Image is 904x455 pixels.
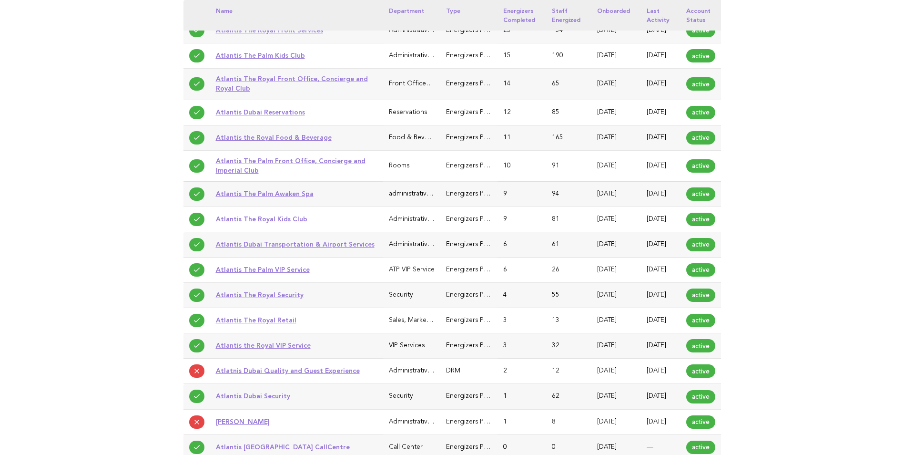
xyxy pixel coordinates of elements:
td: [DATE] [591,333,641,359]
td: 61 [546,232,591,258]
td: 11 [498,125,546,150]
td: [DATE] [591,232,641,258]
span: Energizers Participant [446,81,512,87]
td: [DATE] [641,100,681,125]
span: DRM [446,368,460,374]
span: active [686,441,715,454]
td: [DATE] [641,308,681,333]
td: [DATE] [641,181,681,207]
td: [DATE] [591,150,641,181]
span: Sales, Marketing, Catering & Convention Services [389,317,539,323]
td: [DATE] [641,69,681,100]
span: active [686,159,715,173]
td: 1 [498,409,546,434]
span: Energizers Participant [446,191,512,197]
span: Security [389,393,413,399]
td: 8 [546,409,591,434]
td: 55 [546,283,591,308]
span: Energizers Participant [446,267,512,273]
a: Atlantis The Palm Awaken Spa [216,190,314,197]
span: active [686,263,715,277]
td: [DATE] [591,207,641,232]
span: active [686,314,715,327]
td: 23 [498,18,546,43]
td: 10 [498,150,546,181]
span: active [686,24,715,37]
span: active [686,77,715,91]
td: [DATE] [591,258,641,283]
td: [DATE] [591,384,641,409]
span: active [686,213,715,226]
span: Administrative & General (Executive Office, HR, IT, Finance) [389,216,566,222]
a: Atlantis Dubai Reservations [216,108,305,116]
td: 14 [498,69,546,100]
span: Call Center [389,444,423,450]
span: Administrative & General (Executive Office, HR, IT, Finance) [389,52,566,59]
td: [DATE] [641,409,681,434]
span: active [686,289,715,302]
a: Atlantis Dubai Security [216,392,290,400]
td: [DATE] [591,69,641,100]
td: [DATE] [591,18,641,43]
td: [DATE] [641,232,681,258]
td: 12 [546,359,591,384]
td: 6 [498,232,546,258]
td: [DATE] [591,359,641,384]
td: 62 [546,384,591,409]
a: Atlantis The Royal Kids Club [216,215,307,223]
a: [PERSON_NAME] [216,418,270,425]
td: 9 [498,181,546,207]
td: 13 [546,308,591,333]
td: [DATE] [591,181,641,207]
td: [DATE] [641,333,681,359]
span: Administrative & General (Executive Office, HR, IT, Finance) [389,419,566,425]
span: Energizers Participant [446,52,512,59]
span: Energizers Participant [446,317,512,323]
span: active [686,339,715,352]
td: [DATE] [641,359,681,384]
span: active [686,106,715,119]
td: [DATE] [641,258,681,283]
td: 15 [498,43,546,69]
a: Atlantis The Palm VIP Service [216,266,310,273]
span: VIP Services [389,342,425,349]
td: [DATE] [641,384,681,409]
span: active [686,187,715,201]
td: [DATE] [641,125,681,150]
td: 1 [498,384,546,409]
span: Security [389,292,413,298]
td: [DATE] [641,283,681,308]
td: 165 [546,125,591,150]
td: 2 [498,359,546,384]
a: Atlatnis Dubai Quality and Guest Experience [216,367,360,374]
span: Energizers Participant [446,241,512,248]
span: Energizers Participant [446,163,512,169]
td: [DATE] [591,43,641,69]
span: administrative-general-executive-office-hr-it-finance [389,191,546,197]
span: Administrative & General (Executive Office, HR, IT, Finance) [389,368,566,374]
td: [DATE] [641,18,681,43]
span: Rooms [389,163,409,169]
span: Front Office, Concierge and Royal Club [389,81,509,87]
td: 32 [546,333,591,359]
td: 3 [498,333,546,359]
td: 81 [546,207,591,232]
td: 91 [546,150,591,181]
span: Energizers Participant [446,342,512,349]
a: Atlantis The Palm Kids Club [216,52,305,59]
td: [DATE] [591,125,641,150]
a: Atlantis Dubai Transportation & Airport Services [216,240,375,248]
span: Energizers Participant [446,109,512,115]
td: 9 [498,207,546,232]
span: Reservations [389,109,427,115]
span: Energizers Participant [446,216,512,222]
span: Administrative & General (Executive Office, HR, IT, Finance) [389,241,566,248]
span: Energizers Participant [446,134,512,141]
a: Atlantis The Royal Front Office, Concierge and Royal Club [216,75,368,92]
span: active [686,131,715,145]
td: 26 [546,258,591,283]
td: [DATE] [591,100,641,125]
span: active [686,390,715,403]
td: 6 [498,258,546,283]
td: [DATE] [641,207,681,232]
